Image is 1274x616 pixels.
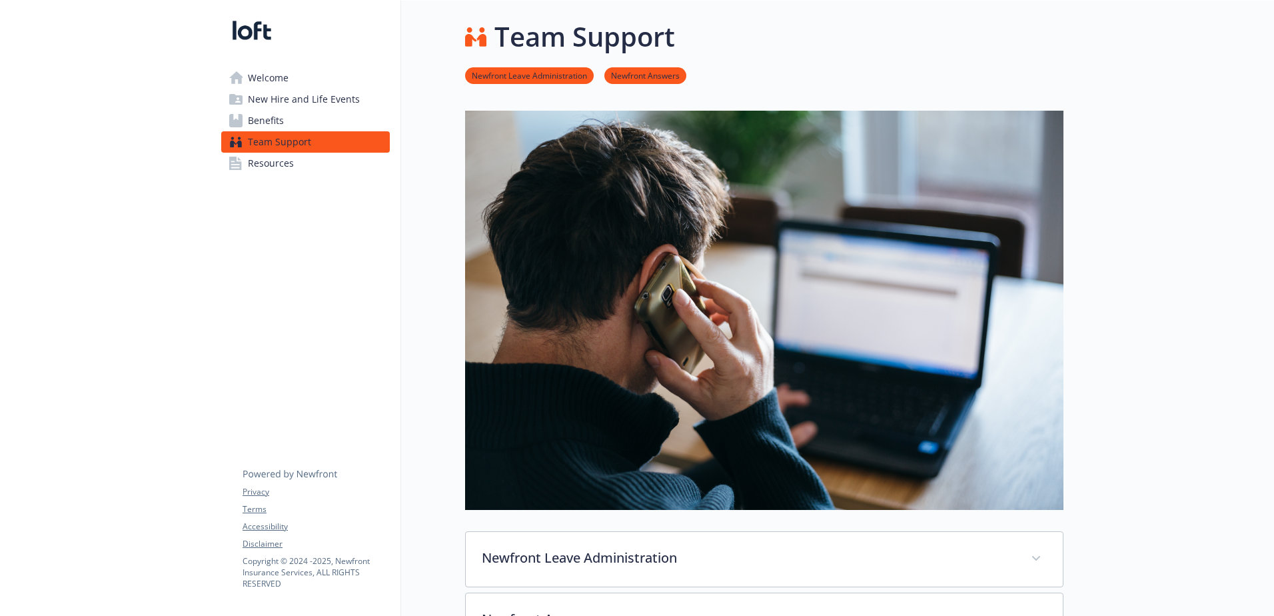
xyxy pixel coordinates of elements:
[248,67,289,89] span: Welcome
[494,17,675,57] h1: Team Support
[221,153,390,174] a: Resources
[221,110,390,131] a: Benefits
[221,67,390,89] a: Welcome
[243,503,389,515] a: Terms
[243,538,389,550] a: Disclaimer
[248,153,294,174] span: Resources
[221,131,390,153] a: Team Support
[248,110,284,131] span: Benefits
[466,532,1063,587] div: Newfront Leave Administration
[243,486,389,498] a: Privacy
[248,89,360,110] span: New Hire and Life Events
[482,548,1015,568] p: Newfront Leave Administration
[465,69,594,81] a: Newfront Leave Administration
[248,131,311,153] span: Team Support
[465,111,1063,510] img: team support page banner
[604,69,686,81] a: Newfront Answers
[243,555,389,589] p: Copyright © 2024 - 2025 , Newfront Insurance Services, ALL RIGHTS RESERVED
[221,89,390,110] a: New Hire and Life Events
[243,521,389,533] a: Accessibility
